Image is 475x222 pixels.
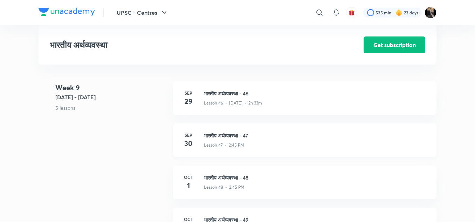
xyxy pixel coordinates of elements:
[173,166,436,208] a: Oct1भारतीय अर्थव्यवस्था - 48Lesson 48 • 2:45 PM
[204,142,244,148] p: Lesson 47 • 2:45 PM
[204,184,245,190] p: Lesson 48 • 2:45 PM
[39,8,95,18] a: Company Logo
[181,180,195,191] h4: 1
[395,9,402,16] img: streak
[50,40,324,50] h3: भारतीय अर्थव्यवस्था
[55,93,167,101] h5: [DATE] - [DATE]
[204,100,262,106] p: Lesson 46 • [DATE] • 2h 33m
[425,7,436,19] img: amit tripathi
[181,90,195,96] h6: Sep
[39,8,95,16] img: Company Logo
[204,132,428,139] h3: भारतीय अर्थव्यवस्था - 47
[364,36,425,53] button: Get subscription
[204,90,428,97] h3: भारतीय अर्थव्यवस्था - 46
[346,7,357,18] button: avatar
[181,174,195,180] h6: Oct
[173,81,436,123] a: Sep29भारतीय अर्थव्यवस्था - 46Lesson 46 • [DATE] • 2h 33m
[204,174,428,181] h3: भारतीय अर्थव्यवस्था - 48
[349,9,355,16] img: avatar
[173,123,436,166] a: Sep30भारतीय अर्थव्यवस्था - 47Lesson 47 • 2:45 PM
[112,6,173,20] button: UPSC - Centres
[181,96,195,107] h4: 29
[55,82,167,93] h4: Week 9
[181,132,195,138] h6: Sep
[181,138,195,149] h4: 30
[55,104,167,112] p: 5 lessons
